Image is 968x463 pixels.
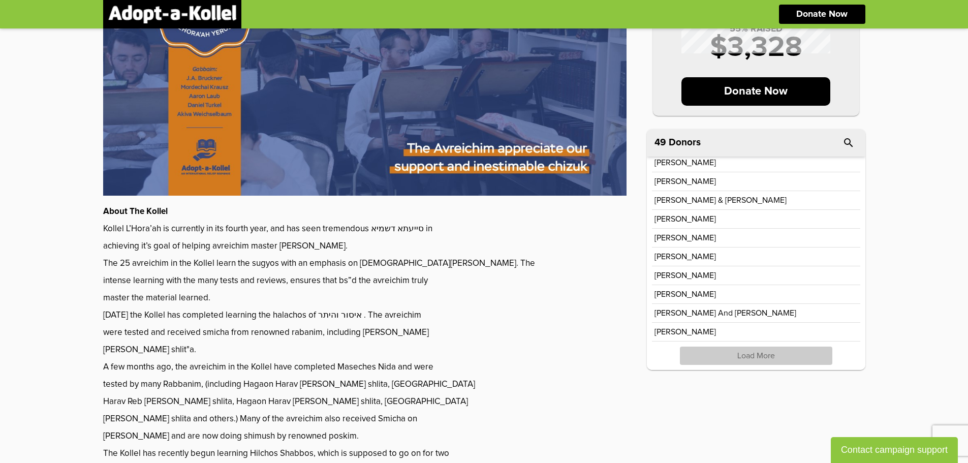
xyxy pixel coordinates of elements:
[654,215,716,223] p: [PERSON_NAME]
[654,328,716,336] p: [PERSON_NAME]
[103,413,627,425] p: [PERSON_NAME] shlita and others.) Many of the avreichim also received Smicha on
[842,137,855,149] i: search
[103,379,627,391] p: tested by many Rabbanim, (including Hagaon Harav [PERSON_NAME] shlita, [GEOGRAPHIC_DATA]
[103,361,627,374] p: A few months ago, the avreichim in the Kollel have completed Maseches Nida and were
[103,275,627,287] p: intense learning with the many tests and reviews, ensures that bs”d the avreichim truly
[103,344,627,356] p: [PERSON_NAME] shlit"a.
[103,207,168,216] strong: About The Kollel
[680,347,832,365] p: Load More
[103,448,627,460] p: The Kollel has recently begun learning Hilchos Shabbos, which is supposed to go on for two
[654,159,716,167] p: [PERSON_NAME]
[654,234,716,242] p: [PERSON_NAME]
[103,223,627,235] p: Kollel L’Hora’ah is currently in its fourth year, and has seen tremendous סייעתא דשמיא in
[654,271,716,280] p: [PERSON_NAME]
[681,77,830,106] p: Donate Now
[103,430,627,443] p: [PERSON_NAME] and are now doing shimush by renowned poskim.
[654,177,716,186] p: [PERSON_NAME]
[108,5,236,23] img: logonobg.png
[654,138,666,147] span: 49
[669,138,701,147] p: Donors
[654,309,796,317] p: [PERSON_NAME] and [PERSON_NAME]
[103,258,627,270] p: The 25 avreichim in the Kollel learn the sugyos with an emphasis on [DEMOGRAPHIC_DATA][PERSON_NAM...
[831,437,958,463] button: Contact campaign support
[654,196,787,204] p: [PERSON_NAME] & [PERSON_NAME]
[796,10,848,19] p: Donate Now
[103,240,627,253] p: achieving it’s goal of helping avreichim master [PERSON_NAME].
[654,290,716,298] p: [PERSON_NAME]
[103,327,627,339] p: were tested and received smicha from renowned rabanim, including [PERSON_NAME]
[103,396,627,408] p: Harav Reb [PERSON_NAME] shlita, Hagaon Harav [PERSON_NAME] shlita, [GEOGRAPHIC_DATA]
[103,292,627,304] p: master the material learned.
[103,310,627,322] p: [DATE] the Kollel has completed learning the halachos of איסור והיתר . The avreichim
[654,253,716,261] p: [PERSON_NAME]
